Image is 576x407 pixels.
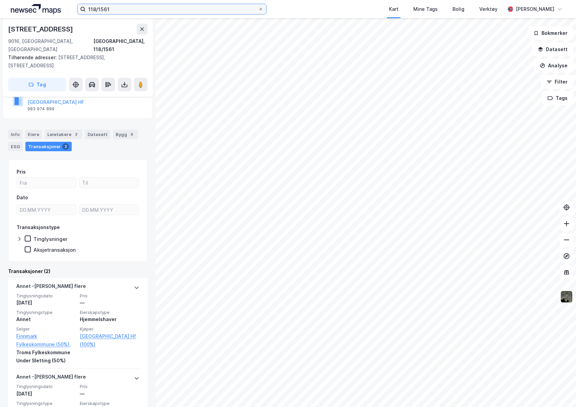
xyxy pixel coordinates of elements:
[8,53,142,70] div: [STREET_ADDRESS], [STREET_ADDRESS]
[33,247,76,253] div: Aksjetransaksjon
[80,299,139,307] div: —
[16,373,86,384] div: Annet - [PERSON_NAME] flere
[542,375,576,407] div: Kontrollprogram for chat
[80,401,139,406] span: Eierskapstype
[11,4,61,14] img: logo.a4113a55bc3d86da70a041830d287a7e.svg
[16,390,76,398] div: [DATE]
[8,54,58,60] span: Tilhørende adresser:
[85,130,110,139] div: Datasett
[80,326,139,332] span: Kjøper
[8,24,74,35] div: [STREET_ADDRESS]
[33,236,68,242] div: Tinglysninger
[8,142,23,151] div: ESG
[16,326,76,332] span: Selger
[389,5,398,13] div: Kart
[93,37,147,53] div: [GEOGRAPHIC_DATA], 118/1561
[129,131,135,138] div: 9
[80,315,139,323] div: Hjemmelshaver
[17,168,26,176] div: Pris
[453,5,464,13] div: Bolig
[45,130,82,139] div: Leietakere
[86,4,258,14] input: Søk på adresse, matrikkel, gårdeiere, leietakere eller personer
[516,5,554,13] div: [PERSON_NAME]
[542,375,576,407] iframe: Chat Widget
[542,91,573,105] button: Tags
[16,310,76,315] span: Tinglysningstype
[479,5,498,13] div: Verktøy
[8,267,147,275] div: Transaksjoner (2)
[16,401,76,406] span: Tinglysningstype
[73,131,79,138] div: 3
[17,205,76,215] input: DD.MM.YYYY
[25,130,42,139] div: Eiere
[16,315,76,323] div: Annet
[17,194,28,202] div: Dato
[80,332,139,348] a: [GEOGRAPHIC_DATA] Hf (100%)
[16,299,76,307] div: [DATE]
[8,130,22,139] div: Info
[8,37,93,53] div: 9016, [GEOGRAPHIC_DATA], [GEOGRAPHIC_DATA]
[528,26,573,40] button: Bokmerker
[79,205,139,215] input: DD.MM.YYYY
[413,5,438,13] div: Mine Tags
[16,332,76,348] a: Finnmark Fylkeskommune (50%),
[560,290,573,303] img: 9k=
[80,293,139,299] span: Pris
[16,282,86,293] div: Annet - [PERSON_NAME] flere
[113,130,138,139] div: Bygg
[17,223,60,231] div: Transaksjonstype
[62,143,69,150] div: 2
[541,75,573,89] button: Filter
[80,390,139,398] div: —
[25,142,72,151] div: Transaksjoner
[27,106,54,112] div: 983 974 899
[79,178,139,188] input: Til
[17,178,76,188] input: Fra
[80,384,139,389] span: Pris
[532,43,573,56] button: Datasett
[8,78,66,91] button: Tag
[16,348,76,365] div: Troms Fylkeskommune Under Sletting (50%)
[534,59,573,72] button: Analyse
[80,310,139,315] span: Eierskapstype
[16,384,76,389] span: Tinglysningsdato
[16,293,76,299] span: Tinglysningsdato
